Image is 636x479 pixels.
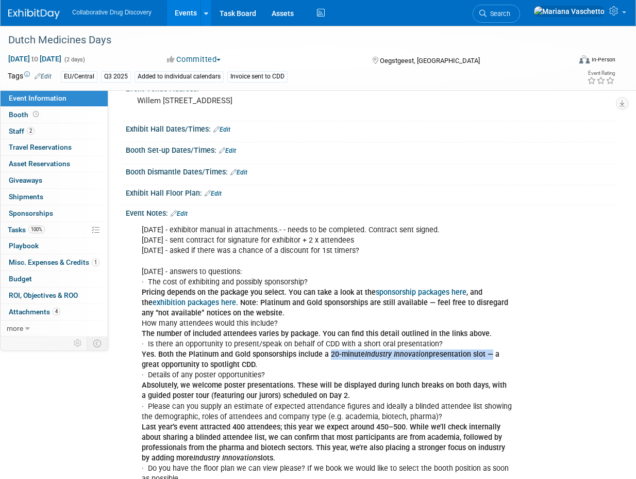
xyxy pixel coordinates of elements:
[227,71,288,82] div: Invoice sent to CDD
[487,10,510,18] span: Search
[380,57,480,65] span: Oegstgeest, [GEOGRAPHIC_DATA]
[171,210,188,217] a: Edit
[591,56,615,63] div: In-Person
[142,381,507,400] b: Absolutely, we welcome poster presentations. These will be displayed during lunch breaks on both ...
[9,127,35,135] span: Staff
[126,185,615,199] div: Exhibit Hall Floor Plan:
[30,55,40,63] span: to
[142,329,492,338] b: The number of included attendees varies by package. You can find this detail outlined in the link...
[7,324,23,332] span: more
[142,423,505,462] b: Last year’s event attracted 400 attendees; this year we expect around 450–500. While we’ll check ...
[31,110,41,118] span: Booth not reserved yet
[35,73,52,80] a: Edit
[1,123,108,139] a: Staff2
[9,110,41,119] span: Booth
[1,271,108,287] a: Budget
[101,71,131,82] div: Q3 2025
[8,9,60,19] img: ExhibitDay
[69,337,87,350] td: Personalize Event Tab Strip
[126,121,615,135] div: Exhibit Hall Dates/Times:
[579,55,590,63] img: Format-Inperson.png
[9,308,60,316] span: Attachments
[533,6,605,17] img: Mariana Vaschetto
[135,71,224,82] div: Added to individual calendars
[193,454,257,462] i: Industry Innovation
[27,127,35,135] span: 2
[126,142,615,156] div: Booth Set-up Dates/Times:
[213,126,230,133] a: Edit
[63,56,85,63] span: (2 days)
[376,288,466,297] a: sponsorship packages here
[5,31,563,50] div: Dutch Medicines Days
[1,90,108,106] a: Event Information
[61,71,97,82] div: EU/Central
[92,259,99,266] span: 1
[142,288,508,317] b: Pricing depends on the package you select. You can take a look at the , and the . Note: Platinum ...
[153,298,236,307] a: exhibition packages here
[9,275,32,283] span: Budget
[230,169,247,176] a: Edit
[1,107,108,123] a: Booth
[587,71,615,76] div: Event Rating
[163,54,225,65] button: Committed
[28,226,45,233] span: 100%
[1,139,108,155] a: Travel Reservations
[137,96,319,105] pre: Willem [STREET_ADDRESS]
[9,209,53,217] span: Sponsorships
[365,350,429,359] i: Industry Innovation
[9,159,70,168] span: Asset Reservations
[9,143,72,151] span: Travel Reservations
[1,254,108,270] a: Misc. Expenses & Credits1
[72,9,152,16] span: Collaborative Drug Discovery
[219,147,236,154] a: Edit
[142,350,499,369] b: Yes. Both the Platinum and Gold sponsorships include a 20-minute presentation slot — a great oppo...
[1,321,108,337] a: more
[1,288,108,304] a: ROI, Objectives & ROO
[1,304,108,320] a: Attachments4
[9,258,99,266] span: Misc. Expenses & Credits
[87,337,108,350] td: Toggle Event Tabs
[527,54,616,69] div: Event Format
[1,156,108,172] a: Asset Reservations
[9,193,43,201] span: Shipments
[9,242,39,250] span: Playbook
[8,54,62,63] span: [DATE] [DATE]
[126,164,615,178] div: Booth Dismantle Dates/Times:
[205,190,222,197] a: Edit
[1,222,108,238] a: Tasks100%
[8,226,45,234] span: Tasks
[8,71,52,83] td: Tags
[9,176,42,184] span: Giveaways
[473,5,520,23] a: Search
[9,291,78,299] span: ROI, Objectives & ROO
[1,189,108,205] a: Shipments
[1,172,108,188] a: Giveaways
[126,205,615,219] div: Event Notes:
[53,308,60,315] span: 4
[9,94,66,102] span: Event Information
[1,205,108,221] a: Sponsorships
[1,238,108,254] a: Playbook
